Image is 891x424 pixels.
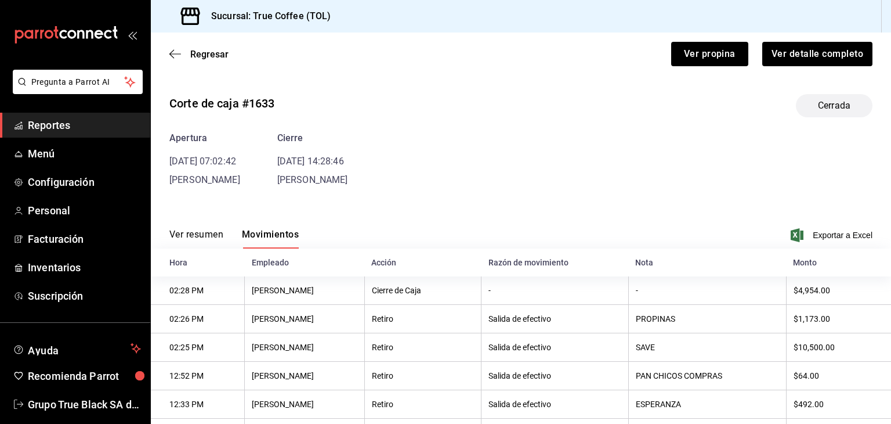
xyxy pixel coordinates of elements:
th: ESPERANZA [628,390,786,419]
span: [PERSON_NAME] [277,174,348,185]
button: Ver resumen [169,229,223,249]
span: Inventarios [28,260,141,275]
th: - [481,276,628,305]
th: Monto [786,249,891,276]
th: SAVE [628,333,786,362]
th: [PERSON_NAME] [245,333,364,362]
button: open_drawer_menu [128,30,137,39]
th: [PERSON_NAME] [245,276,364,305]
th: 02:26 PM [151,305,245,333]
th: 12:33 PM [151,390,245,419]
th: Salida de efectivo [481,333,628,362]
th: PAN CHICOS COMPRAS [628,362,786,390]
span: Reportes [28,117,141,133]
time: [DATE] 14:28:46 [277,156,344,167]
time: [DATE] 07:02:42 [169,156,236,167]
div: Cierre [277,131,348,145]
a: Pregunta a Parrot AI [8,84,143,96]
th: Retiro [364,362,481,390]
div: Corte de caja #1633 [169,95,275,112]
th: Acción [364,249,481,276]
th: Empleado [245,249,364,276]
th: 02:28 PM [151,276,245,305]
button: Pregunta a Parrot AI [13,70,143,94]
span: Regresar [190,49,229,60]
span: Grupo True Black SA de CV [28,397,141,412]
th: $10,500.00 [786,333,891,362]
th: Retiro [364,305,481,333]
th: Salida de efectivo [481,362,628,390]
button: Exportar a Excel [793,228,872,242]
th: Salida de efectivo [481,305,628,333]
span: Suscripción [28,288,141,304]
button: Ver detalle completo [762,42,872,66]
span: Pregunta a Parrot AI [31,76,125,88]
th: Cierre de Caja [364,276,481,305]
span: Facturación [28,231,141,247]
th: Hora [151,249,245,276]
span: Configuración [28,174,141,190]
th: 12:52 PM [151,362,245,390]
h3: Sucursal: True Coffee (TOL) [202,9,331,23]
th: Retiro [364,390,481,419]
th: - [628,276,786,305]
span: Cerrada [811,99,857,113]
th: [PERSON_NAME] [245,362,364,390]
span: Personal [28,203,141,218]
th: [PERSON_NAME] [245,305,364,333]
th: Nota [628,249,786,276]
th: Salida de efectivo [481,390,628,419]
th: $492.00 [786,390,891,419]
span: Recomienda Parrot [28,368,141,384]
th: Retiro [364,333,481,362]
th: $64.00 [786,362,891,390]
th: $1,173.00 [786,305,891,333]
div: Apertura [169,131,240,145]
th: $4,954.00 [786,276,891,305]
th: Razón de movimiento [481,249,628,276]
button: Ver propina [671,42,748,66]
span: Menú [28,146,141,161]
button: Regresar [169,49,229,60]
th: 02:25 PM [151,333,245,362]
span: Ayuda [28,342,126,355]
th: [PERSON_NAME] [245,390,364,419]
span: [PERSON_NAME] [169,174,240,185]
th: PROPINAS [628,305,786,333]
div: navigation tabs [169,229,299,249]
button: Movimientos [242,229,299,249]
